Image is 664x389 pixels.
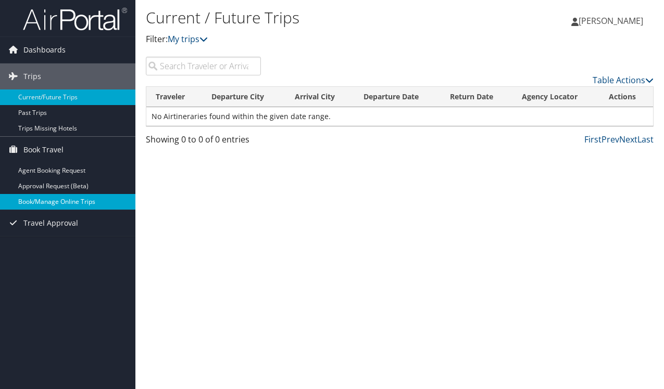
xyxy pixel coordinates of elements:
div: Showing 0 to 0 of 0 entries [146,133,261,151]
span: Travel Approval [23,210,78,236]
th: Departure City: activate to sort column ascending [202,87,285,107]
th: Return Date: activate to sort column ascending [441,87,513,107]
img: airportal-logo.png [23,7,127,31]
p: Filter: [146,33,484,46]
a: Prev [602,134,619,145]
th: Arrival City: activate to sort column ascending [285,87,354,107]
th: Agency Locator: activate to sort column ascending [512,87,599,107]
th: Actions [599,87,653,107]
h1: Current / Future Trips [146,7,484,29]
a: Next [619,134,637,145]
span: Book Travel [23,137,64,163]
input: Search Traveler or Arrival City [146,57,261,75]
a: First [584,134,602,145]
th: Departure Date: activate to sort column descending [354,87,441,107]
a: Table Actions [593,74,654,86]
a: My trips [168,33,208,45]
td: No Airtineraries found within the given date range. [146,107,653,126]
span: [PERSON_NAME] [579,15,643,27]
span: Trips [23,63,41,89]
th: Traveler: activate to sort column ascending [146,87,202,107]
a: [PERSON_NAME] [571,5,654,36]
a: Last [637,134,654,145]
span: Dashboards [23,37,66,63]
